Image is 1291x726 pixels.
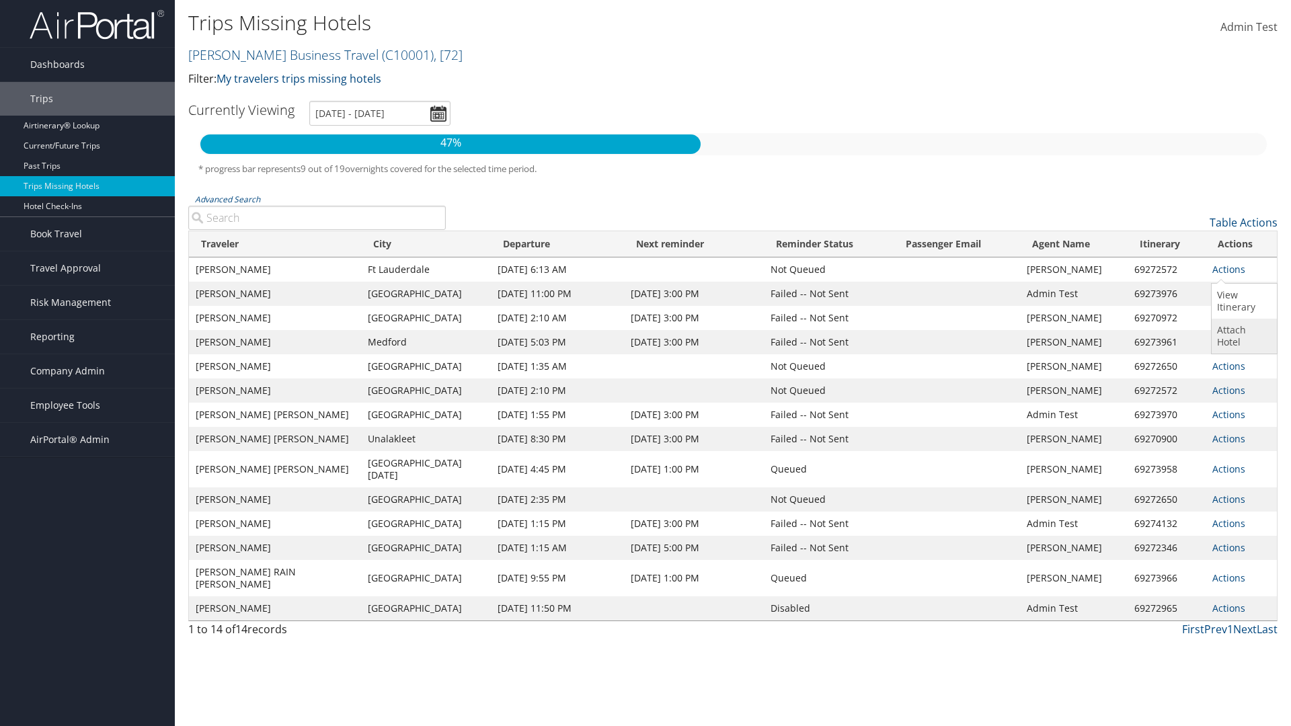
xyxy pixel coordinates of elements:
[764,306,894,330] td: Failed -- Not Sent
[1128,282,1206,306] td: 69273976
[1128,231,1206,257] th: Itinerary
[30,217,82,251] span: Book Travel
[1212,571,1245,584] a: Actions
[1128,306,1206,330] td: 69270972
[361,596,491,620] td: [GEOGRAPHIC_DATA]
[764,354,894,378] td: Not Queued
[195,194,260,205] a: Advanced Search
[1020,330,1127,354] td: [PERSON_NAME]
[200,134,701,152] p: 47%
[1212,284,1274,319] a: View Itinerary
[189,560,361,596] td: [PERSON_NAME] RAIN [PERSON_NAME]
[1128,596,1206,620] td: 69272965
[189,403,361,427] td: [PERSON_NAME] [PERSON_NAME]
[361,231,491,257] th: City: activate to sort column ascending
[1020,512,1127,536] td: Admin Test
[624,560,764,596] td: [DATE] 1:00 PM
[764,330,894,354] td: Failed -- Not Sent
[1020,451,1127,487] td: [PERSON_NAME]
[1020,427,1127,451] td: [PERSON_NAME]
[1128,560,1206,596] td: 69273966
[1020,354,1127,378] td: [PERSON_NAME]
[1128,330,1206,354] td: 69273961
[188,71,914,88] p: Filter:
[434,46,463,64] span: , [ 72 ]
[1206,231,1277,257] th: Actions
[764,427,894,451] td: Failed -- Not Sent
[624,282,764,306] td: [DATE] 3:00 PM
[1212,602,1245,614] a: Actions
[30,48,85,81] span: Dashboards
[1212,360,1245,372] a: Actions
[361,560,491,596] td: [GEOGRAPHIC_DATA]
[764,596,894,620] td: Disabled
[1020,282,1127,306] td: Admin Test
[189,427,361,451] td: [PERSON_NAME] [PERSON_NAME]
[1128,536,1206,560] td: 69272346
[624,512,764,536] td: [DATE] 3:00 PM
[491,512,624,536] td: [DATE] 1:15 PM
[188,621,446,644] div: 1 to 14 of records
[217,71,381,86] a: My travelers trips missing hotels
[1182,622,1204,637] a: First
[361,403,491,427] td: [GEOGRAPHIC_DATA]
[491,378,624,403] td: [DATE] 2:10 PM
[30,9,164,40] img: airportal-logo.png
[30,354,105,388] span: Company Admin
[764,257,894,282] td: Not Queued
[1212,517,1245,530] a: Actions
[309,101,451,126] input: [DATE] - [DATE]
[1128,257,1206,282] td: 69272572
[624,451,764,487] td: [DATE] 1:00 PM
[361,306,491,330] td: [GEOGRAPHIC_DATA]
[198,163,1267,175] h5: * progress bar represents overnights covered for the selected time period.
[491,354,624,378] td: [DATE] 1:35 AM
[491,231,624,257] th: Departure: activate to sort column ascending
[301,163,345,175] span: 9 out of 19
[624,306,764,330] td: [DATE] 3:00 PM
[30,286,111,319] span: Risk Management
[894,231,1020,257] th: Passenger Email: activate to sort column ascending
[1128,403,1206,427] td: 69273970
[1020,378,1127,403] td: [PERSON_NAME]
[491,330,624,354] td: [DATE] 5:03 PM
[1212,432,1245,445] a: Actions
[764,451,894,487] td: Queued
[764,231,894,257] th: Reminder Status
[189,306,361,330] td: [PERSON_NAME]
[764,560,894,596] td: Queued
[1212,384,1245,397] a: Actions
[764,403,894,427] td: Failed -- Not Sent
[361,378,491,403] td: [GEOGRAPHIC_DATA]
[1020,487,1127,512] td: [PERSON_NAME]
[235,622,247,637] span: 14
[491,596,624,620] td: [DATE] 11:50 PM
[1020,536,1127,560] td: [PERSON_NAME]
[30,423,110,456] span: AirPortal® Admin
[30,82,53,116] span: Trips
[1212,263,1245,276] a: Actions
[1020,596,1127,620] td: Admin Test
[189,451,361,487] td: [PERSON_NAME] [PERSON_NAME]
[189,596,361,620] td: [PERSON_NAME]
[189,378,361,403] td: [PERSON_NAME]
[189,354,361,378] td: [PERSON_NAME]
[361,330,491,354] td: Medford
[361,512,491,536] td: [GEOGRAPHIC_DATA]
[189,512,361,536] td: [PERSON_NAME]
[764,487,894,512] td: Not Queued
[624,536,764,560] td: [DATE] 5:00 PM
[361,282,491,306] td: [GEOGRAPHIC_DATA]
[1020,231,1127,257] th: Agent Name
[361,451,491,487] td: [GEOGRAPHIC_DATA][DATE]
[764,378,894,403] td: Not Queued
[30,320,75,354] span: Reporting
[1128,354,1206,378] td: 69272650
[491,536,624,560] td: [DATE] 1:15 AM
[764,512,894,536] td: Failed -- Not Sent
[188,101,295,119] h3: Currently Viewing
[188,46,463,64] a: [PERSON_NAME] Business Travel
[491,560,624,596] td: [DATE] 9:55 PM
[1128,487,1206,512] td: 69272650
[491,306,624,330] td: [DATE] 2:10 AM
